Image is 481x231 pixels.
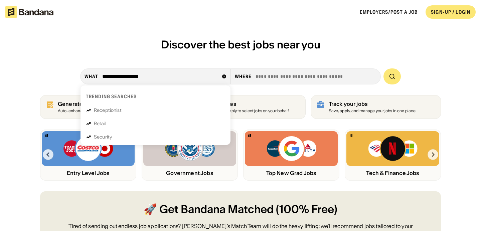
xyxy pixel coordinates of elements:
a: Bandana logoCapital One, Google, Delta logosTop New Grad Jobs [243,130,339,181]
div: Receptionist [94,108,122,112]
a: Bandana logoBank of America, Netflix, Microsoft logosTech & Finance Jobs [345,130,441,181]
a: Bandana logoFBI, DHS, MWRD logosGovernment Jobs [142,130,238,181]
div: Auto-enhance your resume to land interviews [58,109,142,113]
div: Trending searches [86,93,137,99]
div: Where [235,73,252,79]
span: (100% Free) [276,202,337,217]
div: Save, apply, and manage your jobs in one place [329,109,416,113]
div: Government Jobs [143,170,236,176]
div: Tech & Finance Jobs [346,170,439,176]
div: Track your jobs [329,101,416,107]
img: Bandana logo [350,134,352,137]
img: FBI, DHS, MWRD logos [164,135,215,162]
img: Left Arrow [43,149,53,160]
div: Top New Grad Jobs [245,170,338,176]
div: Retail [94,121,106,126]
a: Employers/Post a job [360,9,418,15]
a: Bandana logoTrader Joe’s, Costco, Target logosEntry Level Jobs [40,130,136,181]
div: Generate resume [58,101,142,107]
span: Discover the best jobs near you [161,38,320,51]
div: SIGN-UP / LOGIN [431,9,470,15]
img: Right Arrow [428,149,438,160]
div: Allow Bandana to apply to select jobs on your behalf [193,109,289,113]
img: Bank of America, Netflix, Microsoft logos [368,135,418,162]
div: Security [94,135,112,139]
div: Entry Level Jobs [42,170,135,176]
div: what [85,73,98,79]
div: Get job matches [193,101,289,107]
img: Bandana logo [248,134,251,137]
img: Trader Joe’s, Costco, Target logos [63,135,114,162]
img: Capital One, Google, Delta logos [266,135,317,162]
a: Track your jobs Save, apply, and manage your jobs in one place [311,95,441,119]
a: Generate resume (100% free)Auto-enhance your resume to land interviews [40,95,170,119]
img: Bandana logo [45,134,48,137]
a: Get job matches Allow Bandana to apply to select jobs on your behalf [175,95,305,119]
img: Bandana logotype [5,6,53,18]
span: 🚀 Get Bandana Matched [144,202,274,217]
